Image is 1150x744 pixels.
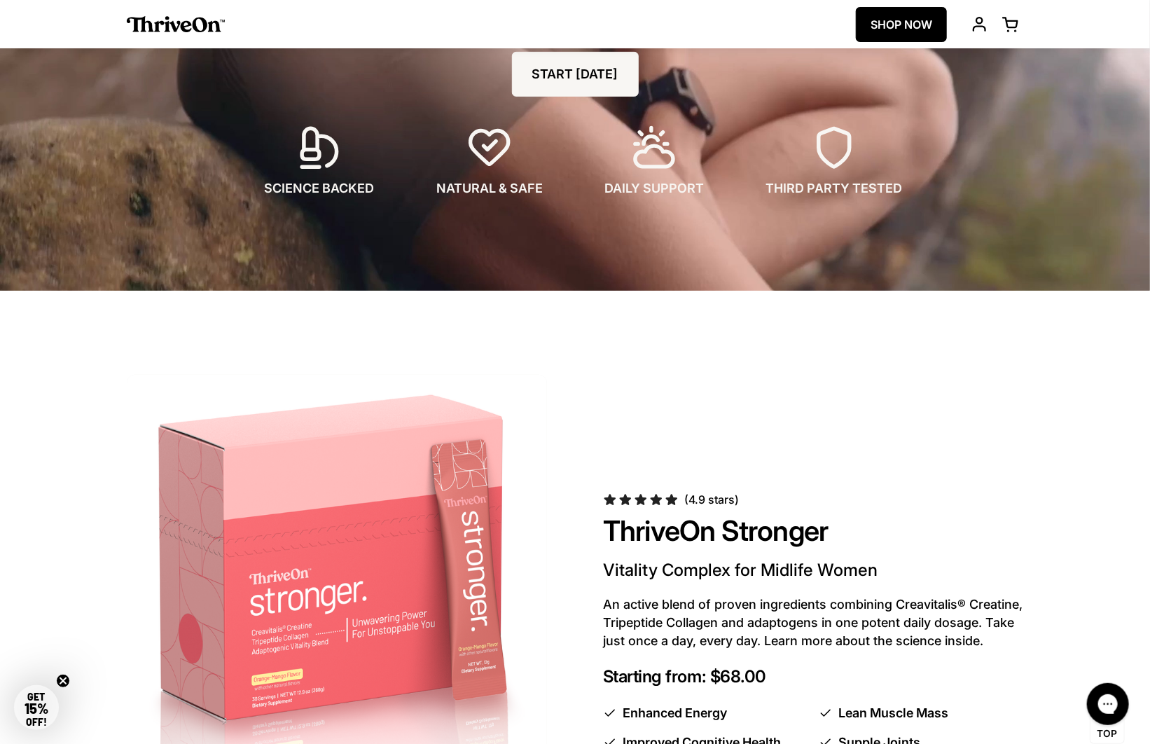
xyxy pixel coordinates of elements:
[512,52,639,97] a: START [DATE]
[604,179,704,198] span: DAILY SUPPORT
[856,7,947,42] a: SHOP NOW
[603,559,1023,581] p: Vitality Complex for Midlife Women
[436,179,543,198] span: NATURAL & SAFE
[1097,728,1118,740] span: Top
[684,492,739,507] span: (4.9 stars)
[603,667,1023,687] p: Starting from: $68.00
[603,595,1023,650] p: An active blend of proven ingredients combining Creavitalis® Creatine, Tripeptide Collagen and ad...
[56,674,70,688] button: Close teaser
[1080,678,1136,730] iframe: Gorgias live chat messenger
[26,716,47,728] span: OFF!
[14,685,59,730] div: GET15% OFF!Close teaser
[766,179,903,198] span: THIRD PARTY TESTED
[603,514,828,548] a: ThriveOn Stronger
[25,700,48,717] span: 15%
[819,704,1023,722] li: Lean Muscle Mass
[25,691,48,716] span: GET
[603,704,808,722] li: Enhanced Energy
[603,514,828,550] span: ThriveOn Stronger
[264,179,374,198] span: SCIENCE BACKED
